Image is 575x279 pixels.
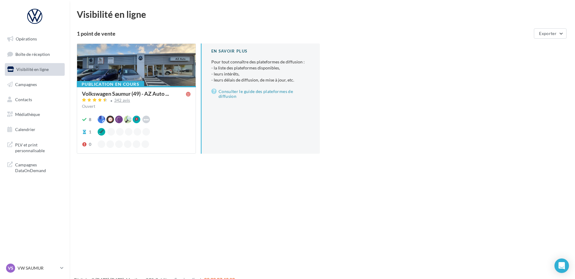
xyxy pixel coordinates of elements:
p: Pour tout connaître des plateformes de diffusion : [211,59,310,83]
a: VS VW SAUMUR [5,262,65,274]
span: Campagnes [15,82,37,87]
span: Volkswagen Saumur (49) - AZ Auto ... [82,91,169,96]
a: Visibilité en ligne [4,63,66,76]
span: PLV et print personnalisable [15,141,62,154]
div: En savoir plus [211,48,310,54]
li: - la liste des plateformes disponibles, [211,65,310,71]
a: PLV et print personnalisable [4,138,66,156]
a: Boîte de réception [4,48,66,61]
a: 342 avis [82,97,191,104]
span: Calendrier [15,127,35,132]
li: - leurs intérêts, [211,71,310,77]
span: Opérations [16,36,37,41]
button: Exporter [534,28,567,39]
li: - leurs délais de diffusion, de mise à jour, etc. [211,77,310,83]
span: Campagnes DataOnDemand [15,161,62,174]
span: Contacts [15,97,32,102]
div: Visibilité en ligne [77,10,568,19]
a: Opérations [4,33,66,45]
div: 342 avis [114,98,130,102]
a: Contacts [4,93,66,106]
div: 8 [89,117,91,123]
a: Médiathèque [4,108,66,121]
a: Campagnes [4,78,66,91]
a: Campagnes DataOnDemand [4,158,66,176]
div: Open Intercom Messenger [554,258,569,273]
div: 1 point de vente [77,31,531,36]
a: Calendrier [4,123,66,136]
div: 0 [89,141,91,147]
span: Ouvert [82,104,95,109]
span: Médiathèque [15,112,40,117]
span: Visibilité en ligne [16,67,49,72]
span: Boîte de réception [15,51,50,56]
span: Exporter [539,31,557,36]
span: VS [8,265,13,271]
div: 1 [89,129,91,135]
a: Consulter le guide des plateformes de diffusion [211,88,310,100]
p: VW SAUMUR [18,265,58,271]
div: Publication en cours [77,81,144,88]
